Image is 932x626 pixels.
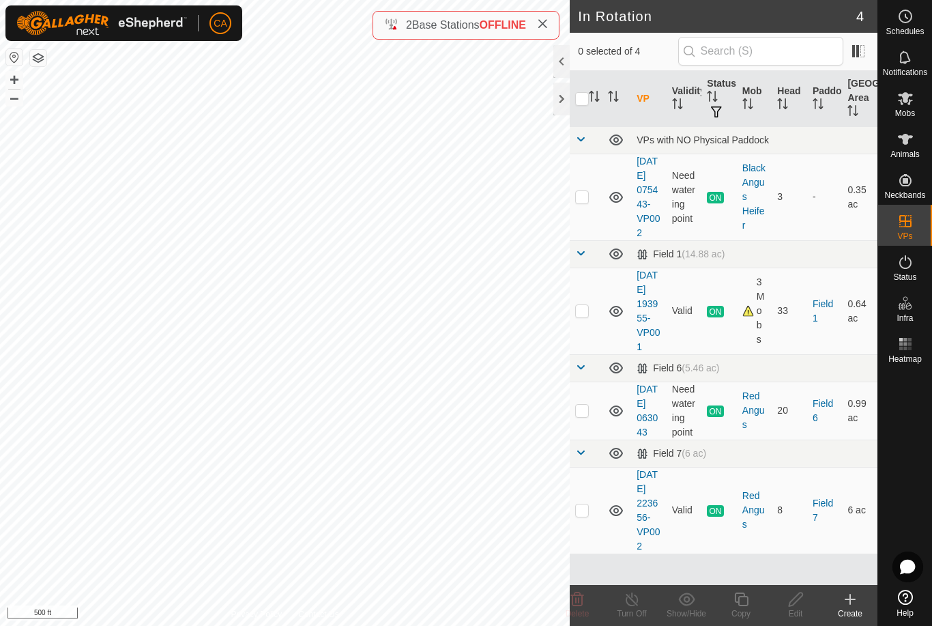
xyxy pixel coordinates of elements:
th: Paddock [807,71,843,127]
div: Turn Off [605,608,659,620]
a: [DATE] 063043 [637,384,658,438]
a: Field 6 [813,398,833,423]
td: Valid [667,268,702,354]
div: 3 Mobs [742,275,767,347]
th: Head [772,71,807,127]
span: Schedules [886,27,924,35]
p-sorticon: Activate to sort [707,93,718,104]
th: Status [701,71,737,127]
div: Create [823,608,877,620]
div: Copy [714,608,768,620]
td: 3 [772,154,807,240]
span: OFFLINE [480,19,526,31]
span: Base Stations [412,19,480,31]
input: Search (S) [678,37,843,66]
a: [DATE] 075443-VP002 [637,156,660,238]
button: Map Layers [30,50,46,66]
div: Show/Hide [659,608,714,620]
td: 6 ac [842,467,877,554]
button: – [6,89,23,106]
a: [DATE] 193955-VP001 [637,270,660,352]
p-sorticon: Activate to sort [742,100,753,111]
th: Mob [737,71,772,127]
div: Edit [768,608,823,620]
span: Animals [890,150,920,158]
div: Red Angus [742,489,767,532]
div: Field 7 [637,448,706,459]
a: [DATE] 223656-VP002 [637,469,660,552]
span: Mobs [895,109,915,117]
td: 8 [772,467,807,554]
span: 4 [856,6,864,27]
th: Validity [667,71,702,127]
span: (14.88 ac) [682,248,725,259]
span: 0 selected of 4 [578,44,678,59]
div: VPs with NO Physical Paddock [637,134,872,145]
td: 33 [772,268,807,354]
span: (6 ac) [682,448,706,459]
td: 0.99 ac [842,382,877,440]
td: 20 [772,382,807,440]
span: 2 [406,19,412,31]
div: Field 6 [637,362,719,374]
a: Help [878,584,932,623]
p-sorticon: Activate to sort [589,93,600,104]
span: ON [707,192,723,203]
th: [GEOGRAPHIC_DATA] Area [842,71,877,127]
span: VPs [897,232,912,240]
p-sorticon: Activate to sort [672,100,683,111]
a: Field 7 [813,498,833,523]
th: VP [631,71,667,127]
p-sorticon: Activate to sort [847,107,858,118]
span: Status [893,273,916,281]
a: Privacy Policy [231,608,282,621]
span: Infra [897,314,913,322]
td: Valid [667,467,702,554]
div: Red Angus [742,389,767,432]
a: Contact Us [298,608,338,621]
td: 0.35 ac [842,154,877,240]
span: Delete [566,609,589,618]
span: Heatmap [888,355,922,363]
button: + [6,72,23,88]
span: (5.46 ac) [682,362,719,373]
span: Neckbands [884,191,925,199]
span: ON [707,306,723,317]
div: Black Angus Heifer [742,161,767,233]
td: Need watering point [667,154,702,240]
p-sorticon: Activate to sort [608,93,619,104]
p-sorticon: Activate to sort [813,100,824,111]
td: 0.64 ac [842,268,877,354]
button: Reset Map [6,49,23,66]
img: Gallagher Logo [16,11,187,35]
span: Notifications [883,68,927,76]
span: ON [707,505,723,517]
h2: In Rotation [578,8,856,25]
td: - [807,154,843,240]
div: Field 1 [637,248,725,260]
span: CA [214,16,227,31]
span: ON [707,406,723,417]
span: Help [897,609,914,617]
td: Need watering point [667,382,702,440]
a: Field 1 [813,298,833,324]
p-sorticon: Activate to sort [777,100,788,111]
